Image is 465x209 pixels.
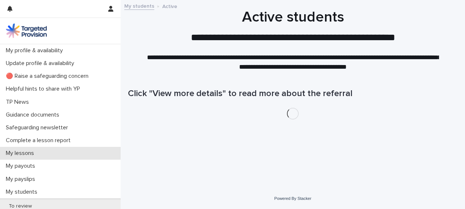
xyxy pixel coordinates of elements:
img: M5nRWzHhSzIhMunXDL62 [6,23,47,38]
p: My students [3,189,43,195]
p: Helpful hints to share with YP [3,85,86,92]
p: My payslips [3,176,41,183]
p: 🔴 Raise a safeguarding concern [3,73,94,80]
p: Guidance documents [3,111,65,118]
h1: Active students [128,8,458,26]
p: Safeguarding newsletter [3,124,74,131]
h1: Click "View more details" to read more about the referral [128,88,458,99]
a: My students [124,1,154,10]
p: My payouts [3,163,41,170]
p: Update profile & availability [3,60,80,67]
a: Powered By Stacker [274,196,311,201]
p: My lessons [3,150,40,157]
p: Active [162,2,177,10]
p: Complete a lesson report [3,137,76,144]
p: My profile & availability [3,47,69,54]
p: TP News [3,99,35,106]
